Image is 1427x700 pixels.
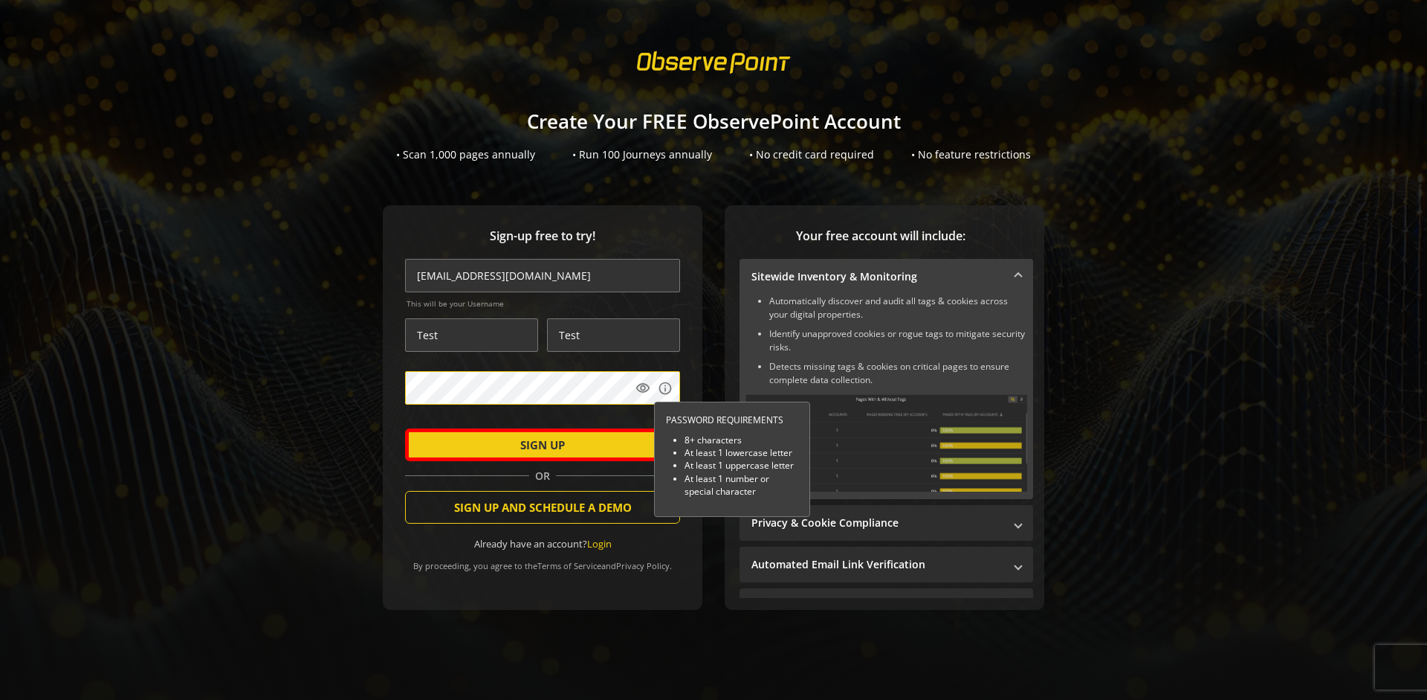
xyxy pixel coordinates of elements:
li: Automatically discover and audit all tags & cookies across your digital properties. [769,295,1027,321]
span: SIGN UP AND SCHEDULE A DEMO [454,494,632,521]
a: Login [587,537,612,550]
span: OR [529,469,556,484]
li: At least 1 lowercase letter [685,447,798,460]
mat-expansion-panel-header: Sitewide Inventory & Monitoring [740,259,1033,295]
mat-icon: info [658,381,673,396]
button: SIGN UP [405,428,680,461]
div: • Run 100 Journeys annually [572,147,712,162]
mat-icon: visibility [635,381,650,396]
mat-panel-title: Privacy & Cookie Compliance [751,516,1003,530]
span: This will be your Username [407,298,680,309]
button: SIGN UP AND SCHEDULE A DEMO [405,491,680,524]
li: At least 1 number or special character [685,472,798,498]
a: Terms of Service [537,560,601,571]
mat-panel-title: Sitewide Inventory & Monitoring [751,269,1003,284]
input: First Name * [405,318,538,352]
mat-expansion-panel-header: Privacy & Cookie Compliance [740,505,1033,541]
span: Sign-up free to try! [405,228,680,245]
div: • No feature restrictions [911,147,1031,162]
div: PASSWORD REQUIREMENTS [666,414,798,426]
mat-expansion-panel-header: Performance Monitoring with Web Vitals [740,588,1033,624]
span: Your free account will include: [740,228,1022,245]
div: Already have an account? [405,537,680,551]
mat-expansion-panel-header: Automated Email Link Verification [740,547,1033,582]
div: Sitewide Inventory & Monitoring [740,295,1033,499]
div: • Scan 1,000 pages annually [396,147,535,162]
li: Detects missing tags & cookies on critical pages to ensure complete data collection. [769,360,1027,387]
input: Last Name * [547,318,680,352]
mat-panel-title: Automated Email Link Verification [751,557,1003,572]
input: Email Address (name@work-email.com) * [405,259,680,292]
div: • No credit card required [749,147,874,162]
span: SIGN UP [520,431,565,458]
li: 8+ characters [685,434,798,446]
li: Identify unapproved cookies or rogue tags to mitigate security risks. [769,327,1027,354]
li: At least 1 uppercase letter [685,460,798,472]
div: By proceeding, you agree to the and . [405,550,680,571]
img: Sitewide Inventory & Monitoring [745,394,1027,492]
a: Privacy Policy [616,560,670,571]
